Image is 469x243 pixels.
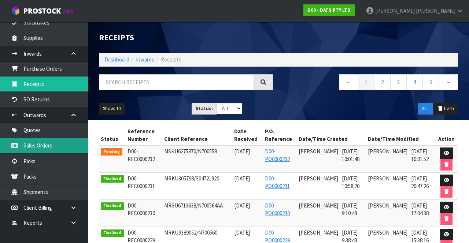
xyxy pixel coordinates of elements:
[101,175,124,183] span: Finalised
[234,202,250,209] span: [DATE]
[368,175,407,182] span: [PERSON_NAME]
[303,4,355,16] a: D00 - DATS PTY LTD
[433,103,458,115] button: Trash
[101,229,124,237] span: Finalised
[161,56,181,63] span: Receipts
[439,74,458,90] a: →
[196,105,213,112] strong: Status:
[299,229,338,236] span: [PERSON_NAME]
[99,33,273,42] h1: Receipts
[375,7,415,14] span: [PERSON_NAME]
[99,103,125,115] button: Show: 10
[128,175,155,190] span: D00-REC0000231
[136,56,154,63] a: Inwards
[164,148,217,155] span: MSKU6275870/N700558
[128,202,155,217] span: D00-REC0000230
[126,126,162,145] th: Reference Number
[435,126,458,145] th: Action
[418,103,433,115] button: ALL
[416,7,455,14] span: [PERSON_NAME]
[390,74,407,90] a: 3
[284,74,458,92] nav: Page navigation
[299,148,338,155] span: [PERSON_NAME]
[374,74,391,90] a: 2
[99,74,254,90] input: Search receipts
[234,148,250,155] span: [DATE]
[358,74,374,90] a: 1
[99,126,126,145] th: Status
[342,202,358,217] span: [DATE] 9:10:48
[299,175,338,182] span: [PERSON_NAME]
[342,175,359,190] span: [DATE] 10:58:20
[406,74,423,90] a: 4
[342,148,359,162] span: [DATE] 10:01:48
[366,126,435,145] th: Date/Time Modified
[411,175,429,190] span: [DATE] 20:47:26
[62,8,74,15] small: WMS
[339,74,358,90] a: ←
[263,126,297,145] th: P.O. Reference
[164,229,217,236] span: MRKU9389052/N700560
[368,202,407,209] span: [PERSON_NAME]
[411,202,429,217] span: [DATE] 17:04:38
[23,6,61,16] span: ProStock
[368,229,407,236] span: [PERSON_NAME]
[164,175,219,182] span: MRKU305798/S04721920
[128,148,155,162] span: D00-REC0000232
[234,229,250,236] span: [DATE]
[368,148,407,155] span: [PERSON_NAME]
[411,148,429,162] span: [DATE] 10:01:52
[101,148,122,156] span: Pending
[299,202,338,209] span: [PERSON_NAME]
[232,126,263,145] th: Date Received
[104,56,129,63] a: Dashboard
[265,175,290,190] a: D00-PO0000231
[164,202,223,209] span: MRSU6713638/N700564AA
[11,6,20,15] img: cube-alt.png
[234,175,250,182] span: [DATE]
[265,148,290,162] a: D00-PO0000232
[265,202,290,217] a: D00-PO0000230
[101,202,124,210] span: Finalised
[297,126,366,145] th: Date/Time Created
[422,74,439,90] a: 5
[307,7,351,13] strong: D00 - DATS PTY LTD
[162,126,232,145] th: Client Reference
